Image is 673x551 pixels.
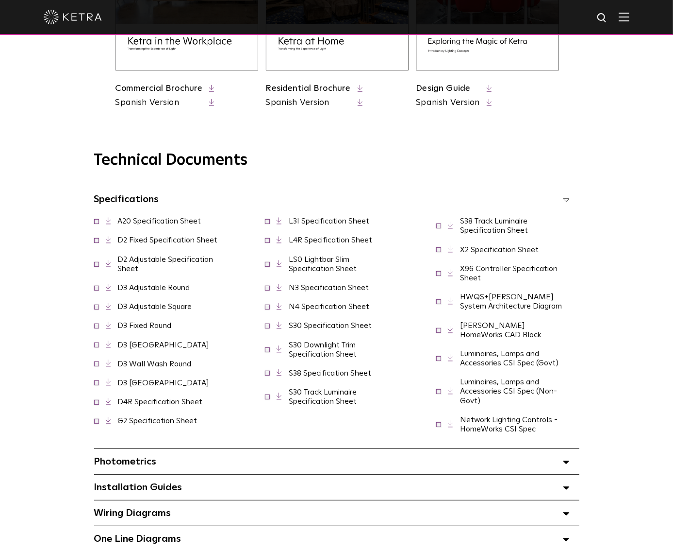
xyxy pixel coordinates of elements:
[94,508,171,518] span: Wiring Diagrams
[118,217,201,225] a: A20 Specification Sheet
[596,12,608,24] img: search icon
[94,151,579,170] h3: Technical Documents
[460,293,562,310] a: HWQS+[PERSON_NAME] System Architecture Diagram
[115,84,203,93] a: Commercial Brochure
[289,322,372,329] a: S30 Specification Sheet
[289,217,369,225] a: L3I Specification Sheet
[94,482,182,492] span: Installation Guides
[289,256,357,273] a: LS0 Lightbar Slim Specification Sheet
[289,388,357,405] a: S30 Track Luminaire Specification Sheet
[266,84,351,93] a: Residential Brochure
[460,322,541,339] a: [PERSON_NAME] HomeWorks CAD Block
[94,457,157,466] span: Photometrics
[416,84,471,93] a: Design Guide
[118,322,172,329] a: D3 Fixed Round
[460,378,557,404] a: Luminaires, Lamps and Accessories CSI Spec (Non-Govt)
[94,534,181,544] span: One Line Diagrams
[460,265,558,282] a: X96 Controller Specification Sheet
[460,416,558,433] a: Network Lighting Controls - HomeWorks CSI Spec
[266,97,351,109] a: Spanish Version
[289,236,372,244] a: L4R Specification Sheet
[115,97,203,109] a: Spanish Version
[460,246,539,254] a: X2 Specification Sheet
[289,341,357,358] a: S30 Downlight Trim Specification Sheet
[94,194,159,204] span: Specifications
[619,12,629,21] img: Hamburger%20Nav.svg
[118,398,203,406] a: D4R Specification Sheet
[118,417,197,425] a: G2 Specification Sheet
[118,360,192,368] a: D3 Wall Wash Round
[289,303,369,310] a: N4 Specification Sheet
[118,284,190,292] a: D3 Adjustable Round
[416,97,480,109] a: Spanish Version
[118,341,210,349] a: D3 [GEOGRAPHIC_DATA]
[118,236,218,244] a: D2 Fixed Specification Sheet
[118,379,210,387] a: D3 [GEOGRAPHIC_DATA]
[289,284,369,292] a: N3 Specification Sheet
[118,256,213,273] a: D2 Adjustable Specification Sheet
[44,10,102,24] img: ketra-logo-2019-white
[289,369,371,377] a: S38 Specification Sheet
[460,350,558,367] a: Luminaires, Lamps and Accessories CSI Spec (Govt)
[118,303,192,310] a: D3 Adjustable Square
[460,217,528,234] a: S38 Track Luminaire Specification Sheet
